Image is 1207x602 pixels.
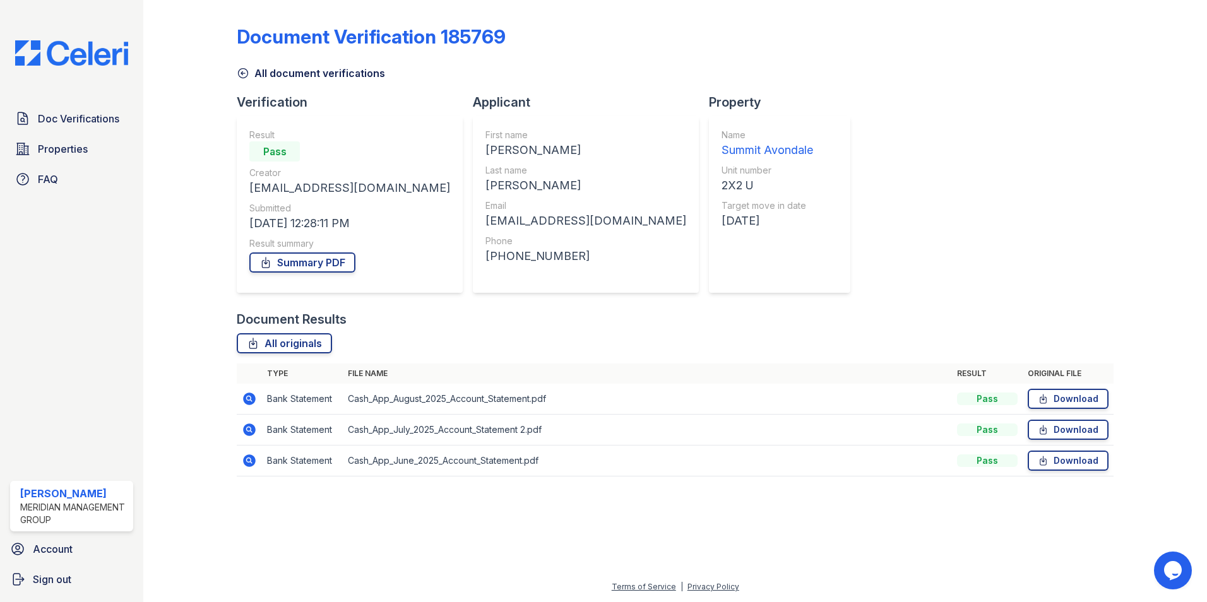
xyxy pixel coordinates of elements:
[5,40,138,66] img: CE_Logo_Blue-a8612792a0a2168367f1c8372b55b34899dd931a85d93a1a3d3e32e68fde9ad4.png
[249,141,300,162] div: Pass
[473,93,709,111] div: Applicant
[485,212,686,230] div: [EMAIL_ADDRESS][DOMAIN_NAME]
[262,384,343,415] td: Bank Statement
[249,252,355,273] a: Summary PDF
[5,567,138,592] a: Sign out
[237,66,385,81] a: All document verifications
[249,129,450,141] div: Result
[10,136,133,162] a: Properties
[687,582,739,591] a: Privacy Policy
[249,167,450,179] div: Creator
[262,446,343,476] td: Bank Statement
[485,164,686,177] div: Last name
[1028,389,1109,409] a: Download
[485,141,686,159] div: [PERSON_NAME]
[722,164,813,177] div: Unit number
[1028,451,1109,471] a: Download
[485,247,686,265] div: [PHONE_NUMBER]
[722,129,813,141] div: Name
[38,172,58,187] span: FAQ
[485,199,686,212] div: Email
[249,179,450,197] div: [EMAIL_ADDRESS][DOMAIN_NAME]
[1028,420,1109,440] a: Download
[38,111,119,126] span: Doc Verifications
[681,582,683,591] div: |
[262,415,343,446] td: Bank Statement
[709,93,860,111] div: Property
[343,446,952,476] td: Cash_App_June_2025_Account_Statement.pdf
[343,415,952,446] td: Cash_App_July_2025_Account_Statement 2.pdf
[485,235,686,247] div: Phone
[343,384,952,415] td: Cash_App_August_2025_Account_Statement.pdf
[38,141,88,156] span: Properties
[20,486,128,501] div: [PERSON_NAME]
[20,501,128,526] div: Meridian Management Group
[237,25,506,48] div: Document Verification 185769
[249,202,450,215] div: Submitted
[1154,552,1194,589] iframe: chat widget
[1023,363,1114,384] th: Original file
[722,212,813,230] div: [DATE]
[237,310,347,328] div: Document Results
[5,536,138,562] a: Account
[33,572,71,587] span: Sign out
[249,237,450,250] div: Result summary
[722,177,813,194] div: 2X2 U
[612,582,676,591] a: Terms of Service
[10,106,133,131] a: Doc Verifications
[722,141,813,159] div: Summit Avondale
[957,392,1018,405] div: Pass
[722,129,813,159] a: Name Summit Avondale
[10,167,133,192] a: FAQ
[33,541,73,557] span: Account
[237,93,473,111] div: Verification
[485,129,686,141] div: First name
[249,215,450,232] div: [DATE] 12:28:11 PM
[237,333,332,353] a: All originals
[957,423,1018,436] div: Pass
[343,363,952,384] th: File name
[262,363,343,384] th: Type
[952,363,1023,384] th: Result
[957,454,1018,467] div: Pass
[485,177,686,194] div: [PERSON_NAME]
[722,199,813,212] div: Target move in date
